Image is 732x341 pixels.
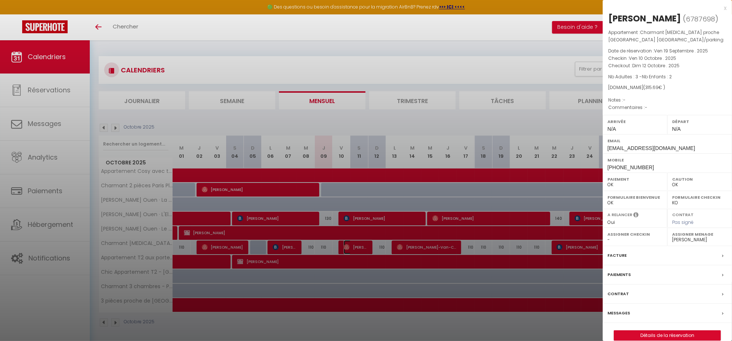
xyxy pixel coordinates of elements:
[672,231,727,238] label: Assigner Menage
[643,84,665,91] span: ( € )
[607,118,663,125] label: Arrivée
[607,137,727,144] label: Email
[607,309,630,317] label: Messages
[603,4,726,13] div: x
[607,231,663,238] label: Assigner Checkin
[672,126,681,132] span: N/A
[607,290,629,298] label: Contrat
[672,118,727,125] label: Départ
[608,104,726,111] p: Commentaires :
[607,145,695,151] span: [EMAIL_ADDRESS][DOMAIN_NAME]
[629,55,676,61] span: Ven 10 Octobre . 2025
[614,330,721,341] button: Détails de la réservation
[672,212,694,216] label: Contrat
[654,48,708,54] span: Ven 19 Septembre . 2025
[607,212,632,218] label: A relancer
[608,96,726,104] p: Notes :
[672,219,694,225] span: Pas signé
[632,62,680,69] span: Dim 12 Octobre . 2025
[623,97,626,103] span: -
[614,331,721,340] a: Détails de la réservation
[607,156,727,164] label: Mobile
[607,175,663,183] label: Paiement
[683,14,718,24] span: ( )
[608,47,726,55] p: Date de réservation :
[608,29,724,43] span: Charmant [MEDICAL_DATA] proche [GEOGRAPHIC_DATA] [GEOGRAPHIC_DATA]/parking
[608,13,681,24] div: [PERSON_NAME]
[642,74,672,80] span: Nb Enfants : 2
[608,74,672,80] span: Nb Adultes : 3 -
[608,55,726,62] p: Checkin :
[607,126,616,132] span: N/A
[686,14,715,24] span: 6787698
[608,62,726,69] p: Checkout :
[607,194,663,201] label: Formulaire Bienvenue
[607,252,627,259] label: Facture
[607,271,631,279] label: Paiements
[672,175,727,183] label: Caution
[608,29,726,44] p: Appartement :
[608,84,726,91] div: [DOMAIN_NAME]
[645,104,647,110] span: -
[672,194,727,201] label: Formulaire Checkin
[645,84,658,91] span: 315.69
[607,164,654,170] span: [PHONE_NUMBER]
[633,212,639,220] i: Sélectionner OUI si vous souhaiter envoyer les séquences de messages post-checkout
